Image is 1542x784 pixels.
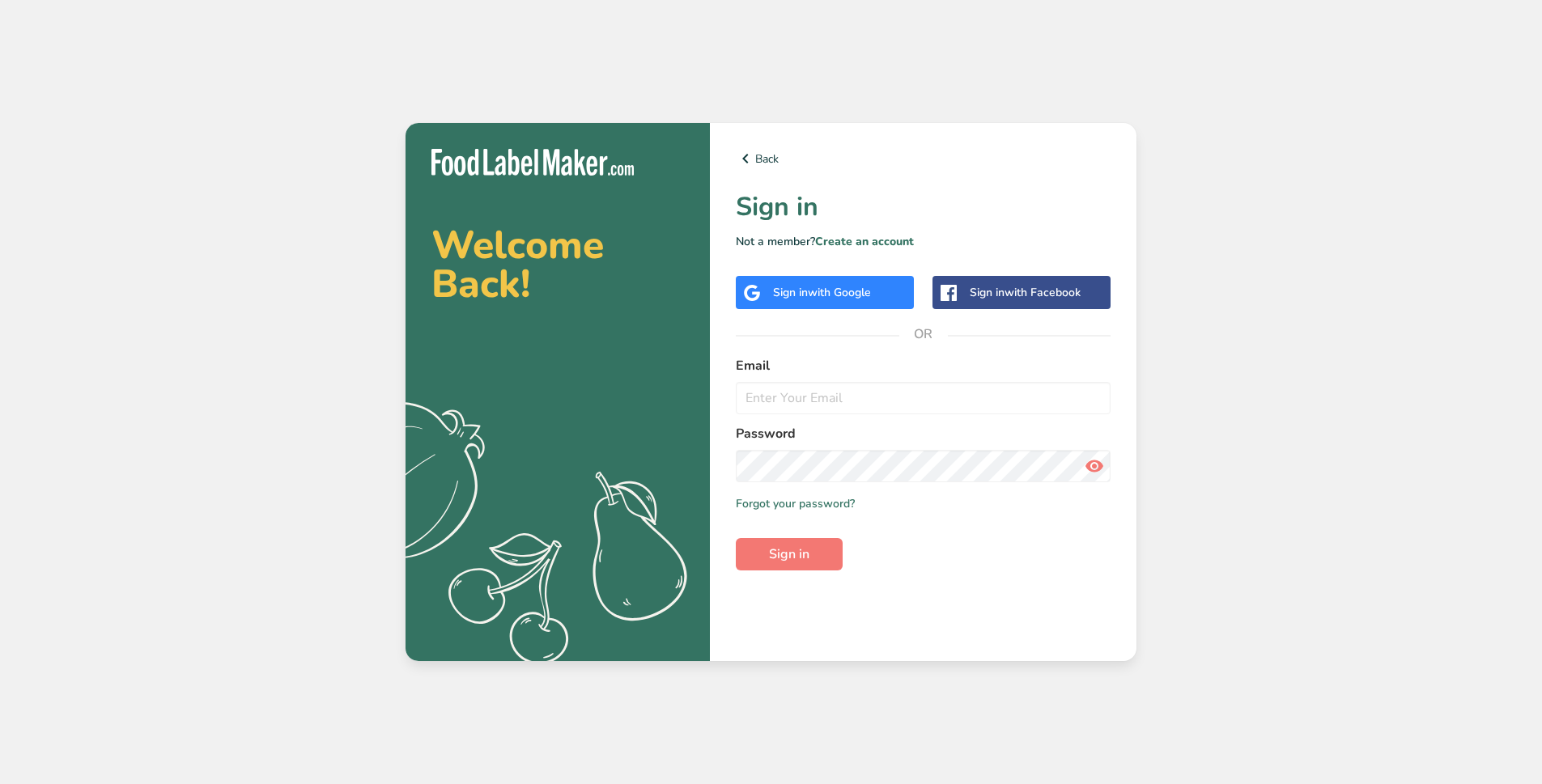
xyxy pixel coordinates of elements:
input: Enter Your Email [736,382,1111,414]
div: Sign in [773,284,871,301]
span: with Facebook [1005,285,1081,300]
span: with Google [808,285,871,300]
label: Email [736,356,1111,375]
a: Create an account [815,234,914,249]
label: Password [736,424,1111,443]
h2: Welcome Back! [431,226,684,303]
img: Food Label Maker [431,149,634,176]
p: Not a member? [736,233,1111,250]
span: Sign in [769,545,809,564]
span: OR [899,310,948,358]
div: Sign in [970,284,1081,301]
h1: Sign in [736,188,1111,227]
button: Sign in [736,538,843,570]
a: Back [736,149,1111,168]
a: Forgot your password? [736,495,855,512]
